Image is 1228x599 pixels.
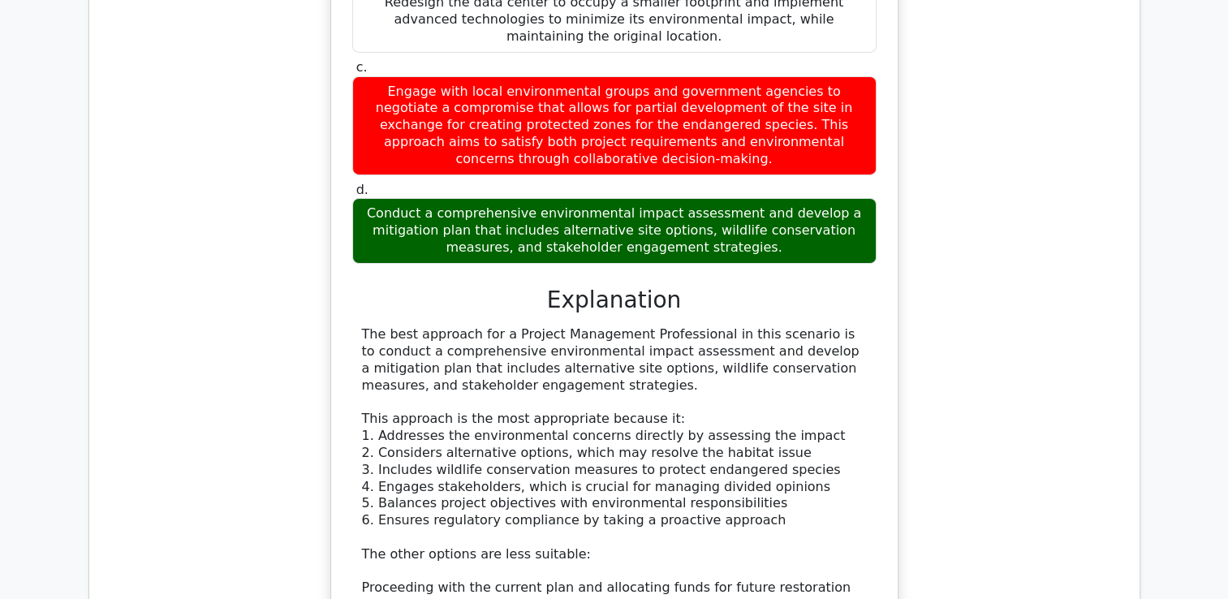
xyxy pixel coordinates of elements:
div: Engage with local environmental groups and government agencies to negotiate a compromise that all... [352,76,877,175]
span: c. [356,59,368,75]
h3: Explanation [362,287,867,314]
span: d. [356,182,368,197]
div: Conduct a comprehensive environmental impact assessment and develop a mitigation plan that includ... [352,198,877,263]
